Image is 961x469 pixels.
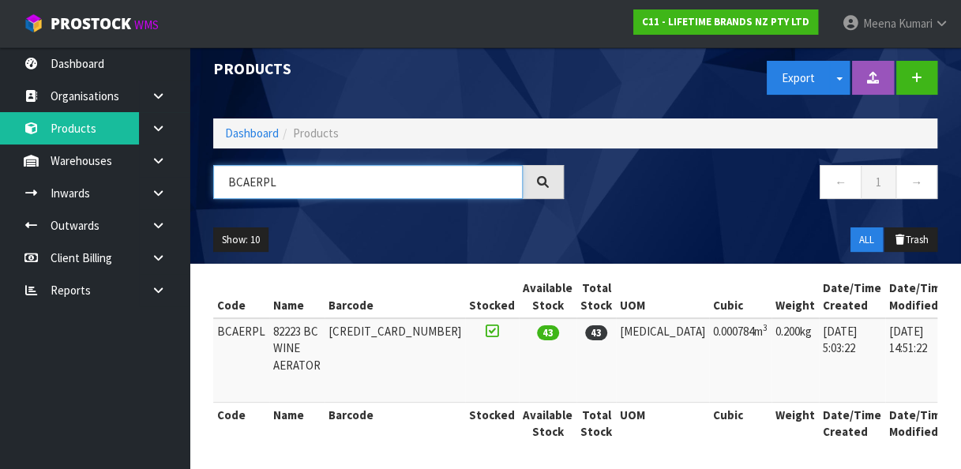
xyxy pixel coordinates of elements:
[850,227,883,253] button: ALL
[213,318,269,402] td: BCAERPL
[763,322,768,333] sup: 3
[325,276,465,318] th: Barcode
[819,318,885,402] td: [DATE] 5:03:22
[885,318,952,402] td: [DATE] 14:51:22
[820,165,862,199] a: ←
[576,402,616,444] th: Total Stock
[225,126,279,141] a: Dashboard
[269,276,325,318] th: Name
[325,402,465,444] th: Barcode
[585,325,607,340] span: 43
[819,276,885,318] th: Date/Time Created
[819,402,885,444] th: Date/Time Created
[709,318,771,402] td: 0.000784m
[51,13,131,34] span: ProStock
[465,402,519,444] th: Stocked
[213,276,269,318] th: Code
[576,276,616,318] th: Total Stock
[325,318,465,402] td: [CREDIT_CARD_NUMBER]
[862,16,895,31] span: Meena
[885,402,952,444] th: Date/Time Modified
[633,9,818,35] a: C11 - LIFETIME BRANDS NZ PTY LTD
[587,165,938,204] nav: Page navigation
[861,165,896,199] a: 1
[616,402,709,444] th: UOM
[895,165,937,199] a: →
[709,276,771,318] th: Cubic
[771,402,819,444] th: Weight
[213,402,269,444] th: Code
[465,276,519,318] th: Stocked
[771,318,819,402] td: 0.200kg
[885,276,952,318] th: Date/Time Modified
[616,318,709,402] td: [MEDICAL_DATA]
[709,402,771,444] th: Cubic
[616,276,709,318] th: UOM
[771,276,819,318] th: Weight
[213,61,564,78] h1: Products
[642,15,809,28] strong: C11 - LIFETIME BRANDS NZ PTY LTD
[898,16,932,31] span: Kumari
[519,402,576,444] th: Available Stock
[519,276,576,318] th: Available Stock
[213,165,523,199] input: Search products
[767,61,830,95] button: Export
[269,318,325,402] td: 82223 BC WINE AERATOR
[24,13,43,33] img: cube-alt.png
[134,17,159,32] small: WMS
[293,126,339,141] span: Products
[269,402,325,444] th: Name
[884,227,937,253] button: Trash
[537,325,559,340] span: 43
[213,227,268,253] button: Show: 10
